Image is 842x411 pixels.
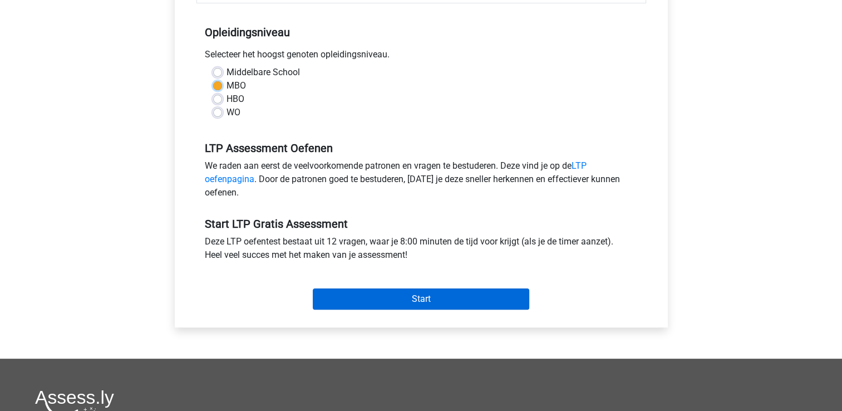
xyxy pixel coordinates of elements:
[313,288,529,310] input: Start
[226,79,246,92] label: MBO
[205,21,638,43] h5: Opleidingsniveau
[196,159,646,204] div: We raden aan eerst de veelvoorkomende patronen en vragen te bestuderen. Deze vind je op de . Door...
[226,92,244,106] label: HBO
[196,235,646,266] div: Deze LTP oefentest bestaat uit 12 vragen, waar je 8:00 minuten de tijd voor krijgt (als je de tim...
[226,66,300,79] label: Middelbare School
[205,217,638,231] h5: Start LTP Gratis Assessment
[205,141,638,155] h5: LTP Assessment Oefenen
[226,106,240,119] label: WO
[196,48,646,66] div: Selecteer het hoogst genoten opleidingsniveau.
